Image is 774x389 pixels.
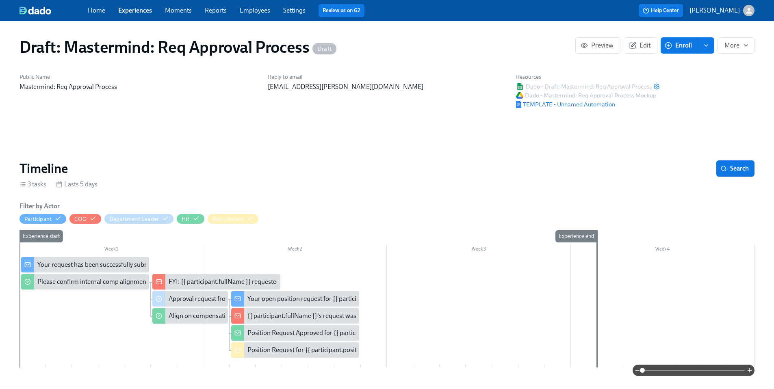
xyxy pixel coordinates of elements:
img: Google Document [516,101,521,108]
div: Hide Department Leader [109,215,159,223]
div: Approval request from {{ participant.fullName }} [169,294,302,303]
span: Enroll [666,41,692,50]
div: Position Request for {{ participant.positionRequestRoleTitle }} [247,346,419,354]
a: Experiences [118,6,152,14]
button: HR [177,214,204,224]
span: Preview [582,41,614,50]
div: Week 4 [571,245,754,255]
div: FYI: {{ participant.fullName }} requested the opening of position {{ participant.prRoleTitle }} [169,277,421,286]
div: Approval request from {{ participant.fullName }} [152,291,228,307]
a: Reports [205,6,227,14]
div: Hide Recruitment [212,215,244,223]
div: Your open position request for {{ participant.prRoleTitle }} [231,291,359,307]
button: enroll [698,37,714,54]
p: [PERSON_NAME] [689,6,740,15]
button: Preview [575,37,620,54]
div: Experience end [555,230,597,242]
a: Settings [283,6,306,14]
button: Search [716,160,754,177]
button: [PERSON_NAME] [689,5,754,16]
h6: Reply-to email [268,73,506,81]
p: [EMAIL_ADDRESS][PERSON_NAME][DOMAIN_NAME] [268,82,506,91]
h1: Draft: Mastermind: Req Approval Process [20,37,336,57]
button: Participant [20,214,66,224]
h6: Filter by Actor [20,202,60,211]
div: Hide HR [182,215,189,223]
div: Hide COO [74,215,87,223]
div: Please confirm internal comp alignment [37,277,148,286]
span: Search [722,164,749,173]
div: Position Request for {{ participant.positionRequestRoleTitle }} [231,342,359,358]
h2: Timeline [20,160,68,177]
div: Position Request Approved for {{ participant.positionRequestRoleTitle }} [247,328,447,337]
a: Employees [240,6,270,14]
div: Please confirm internal comp alignment [21,274,149,290]
a: Moments [165,6,192,14]
div: Lasts 5 days [56,180,98,189]
div: 3 tasks [20,180,46,189]
div: {{ participant.fullName }}'s request was approved [247,311,384,320]
h6: Resources [516,73,660,81]
div: Your open position request for {{ participant.prRoleTitle }} [247,294,407,303]
button: Help Center [639,4,683,17]
button: Department Leader [104,214,173,224]
div: Week 1 [20,245,203,255]
button: Enroll [661,37,698,54]
img: dado [20,6,51,15]
a: Review us on G2 [323,6,360,15]
a: Home [88,6,105,14]
a: dado [20,6,88,15]
h6: Public Name [20,73,258,81]
button: Edit [624,37,657,54]
span: Draft [312,46,336,52]
div: Your request has been successfully submitted [37,260,163,269]
p: Mastermind: Req Approval Process [20,82,258,91]
a: Google DocumentTEMPLATE - Unnamed Automation [516,100,615,108]
div: Hide Participant [24,215,52,223]
div: Position Request Approved for {{ participant.positionRequestRoleTitle }} [231,325,359,341]
div: Align on compensation for {{ participant.positionRequestRoleTitle }} [152,308,228,324]
div: Week 2 [203,245,387,255]
span: Edit [631,41,650,50]
div: Week 3 [387,245,570,255]
button: COO [69,214,101,224]
div: {{ participant.fullName }}'s request was approved [231,308,359,324]
button: More [718,37,754,54]
div: Align on compensation for {{ participant.positionRequestRoleTitle }} [169,311,357,320]
div: FYI: {{ participant.fullName }} requested the opening of position {{ participant.prRoleTitle }} [152,274,280,290]
div: Your request has been successfully submitted [21,257,149,272]
span: TEMPLATE - Unnamed Automation [516,100,615,108]
button: Review us on G2 [319,4,364,17]
span: Help Center [643,6,679,15]
span: More [724,41,748,50]
button: Recruitment [208,214,258,224]
div: Experience start [20,230,63,242]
